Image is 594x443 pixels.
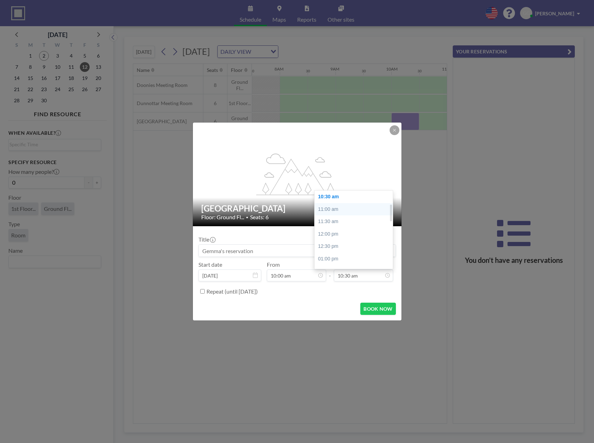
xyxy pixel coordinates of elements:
span: Seats: 6 [250,214,269,221]
div: 01:00 pm [315,253,396,265]
div: 01:30 pm [315,265,396,278]
div: 12:30 pm [315,240,396,253]
span: • [246,215,248,220]
div: 12:00 pm [315,228,396,241]
div: 11:00 am [315,203,396,216]
label: Start date [198,261,222,268]
input: Gemma's reservation [199,245,396,257]
div: 10:30 am [315,191,396,203]
label: From [267,261,280,268]
h2: [GEOGRAPHIC_DATA] [201,203,394,214]
span: Floor: Ground Fl... [201,214,244,221]
span: - [329,264,331,279]
g: flex-grow: 1.2; [256,153,338,195]
label: Title [198,236,215,243]
button: BOOK NOW [360,303,396,315]
label: Repeat (until [DATE]) [206,288,258,295]
div: 11:30 am [315,215,396,228]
